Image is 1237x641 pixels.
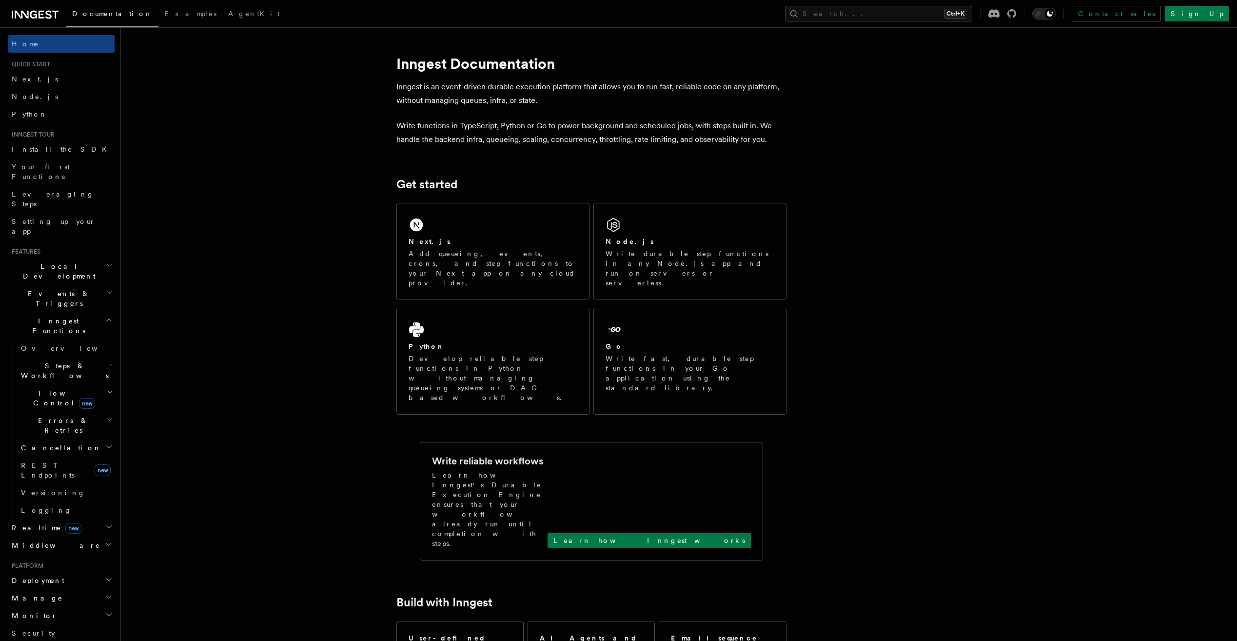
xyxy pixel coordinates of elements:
span: Manage [8,593,63,603]
span: Next.js [12,75,58,83]
a: Install the SDK [8,140,115,158]
span: Home [12,39,39,49]
h2: Python [409,341,445,351]
p: Learn how Inngest's Durable Execution Engine ensures that your workflow already run until complet... [432,470,548,548]
a: GoWrite fast, durable step functions in your Go application using the standard library. [593,308,786,415]
span: Features [8,248,40,256]
span: Errors & Retries [17,416,106,435]
h2: Go [606,341,623,351]
span: Quick start [8,60,50,68]
span: Realtime [8,523,81,533]
button: Local Development [8,258,115,285]
a: REST Endpointsnew [17,457,115,484]
div: Inngest Functions [8,340,115,519]
a: AgentKit [222,3,286,26]
span: Node.js [12,93,58,100]
span: Setting up your app [12,218,96,235]
button: Toggle dark mode [1032,8,1056,20]
span: Security [12,629,55,637]
a: Home [8,35,115,53]
span: Cancellation [17,443,101,453]
a: Get started [396,178,457,191]
a: PythonDevelop reliable step functions in Python without managing queueing systems or DAG based wo... [396,308,589,415]
a: Leveraging Steps [8,185,115,213]
button: Monitor [8,607,115,624]
p: Write functions in TypeScript, Python or Go to power background and scheduled jobs, with steps bu... [396,119,786,146]
a: Versioning [17,484,115,501]
a: Python [8,105,115,123]
span: new [79,398,95,409]
p: Write durable step functions in any Node.js app and run on servers or serverless. [606,249,774,288]
button: Events & Triggers [8,285,115,312]
span: Documentation [72,10,153,18]
span: Local Development [8,261,106,281]
button: Manage [8,589,115,607]
a: Learn how Inngest works [548,533,751,548]
span: Steps & Workflows [17,361,109,381]
span: Leveraging Steps [12,190,94,208]
p: Develop reliable step functions in Python without managing queueing systems or DAG based workflows. [409,354,577,402]
span: new [95,464,111,476]
a: Your first Functions [8,158,115,185]
span: Platform [8,562,44,570]
a: Node.js [8,88,115,105]
span: REST Endpoints [21,461,75,479]
a: Next.js [8,70,115,88]
a: Documentation [66,3,158,27]
span: Examples [164,10,216,18]
kbd: Ctrl+K [944,9,966,19]
a: Examples [158,3,222,26]
button: Cancellation [17,439,115,457]
span: Events & Triggers [8,289,106,308]
span: Middleware [8,541,100,550]
button: Deployment [8,572,115,589]
h2: Write reliable workflows [432,454,543,468]
span: Deployment [8,576,64,585]
a: Contact sales [1072,6,1161,21]
span: Python [12,110,47,118]
button: Errors & Retries [17,412,115,439]
button: Realtimenew [8,519,115,537]
span: Your first Functions [12,163,70,180]
p: Inngest is an event-driven durable execution platform that allows you to run fast, reliable code ... [396,80,786,107]
span: Monitor [8,611,58,621]
button: Steps & Workflows [17,357,115,384]
a: Build with Inngest [396,596,492,609]
a: Logging [17,501,115,519]
p: Write fast, durable step functions in your Go application using the standard library. [606,354,774,393]
a: Setting up your app [8,213,115,240]
button: Flow Controlnew [17,384,115,412]
span: Versioning [21,489,85,497]
h2: Node.js [606,237,654,246]
h1: Inngest Documentation [396,55,786,72]
p: Learn how Inngest works [553,536,745,545]
button: Inngest Functions [8,312,115,340]
a: Node.jsWrite durable step functions in any Node.js app and run on servers or serverless. [593,203,786,300]
a: Overview [17,340,115,357]
span: Overview [21,344,121,352]
button: Search...Ctrl+K [785,6,972,21]
button: Middleware [8,537,115,554]
a: Sign Up [1165,6,1229,21]
span: Flow Control [17,388,107,408]
span: Logging [21,506,72,514]
span: AgentKit [228,10,280,18]
span: Inngest tour [8,131,55,139]
span: Install the SDK [12,145,113,153]
h2: Next.js [409,237,451,246]
p: Add queueing, events, crons, and step functions to your Next app on any cloud provider. [409,249,577,288]
a: Next.jsAdd queueing, events, crons, and step functions to your Next app on any cloud provider. [396,203,589,300]
span: Inngest Functions [8,316,105,336]
span: new [65,523,81,534]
